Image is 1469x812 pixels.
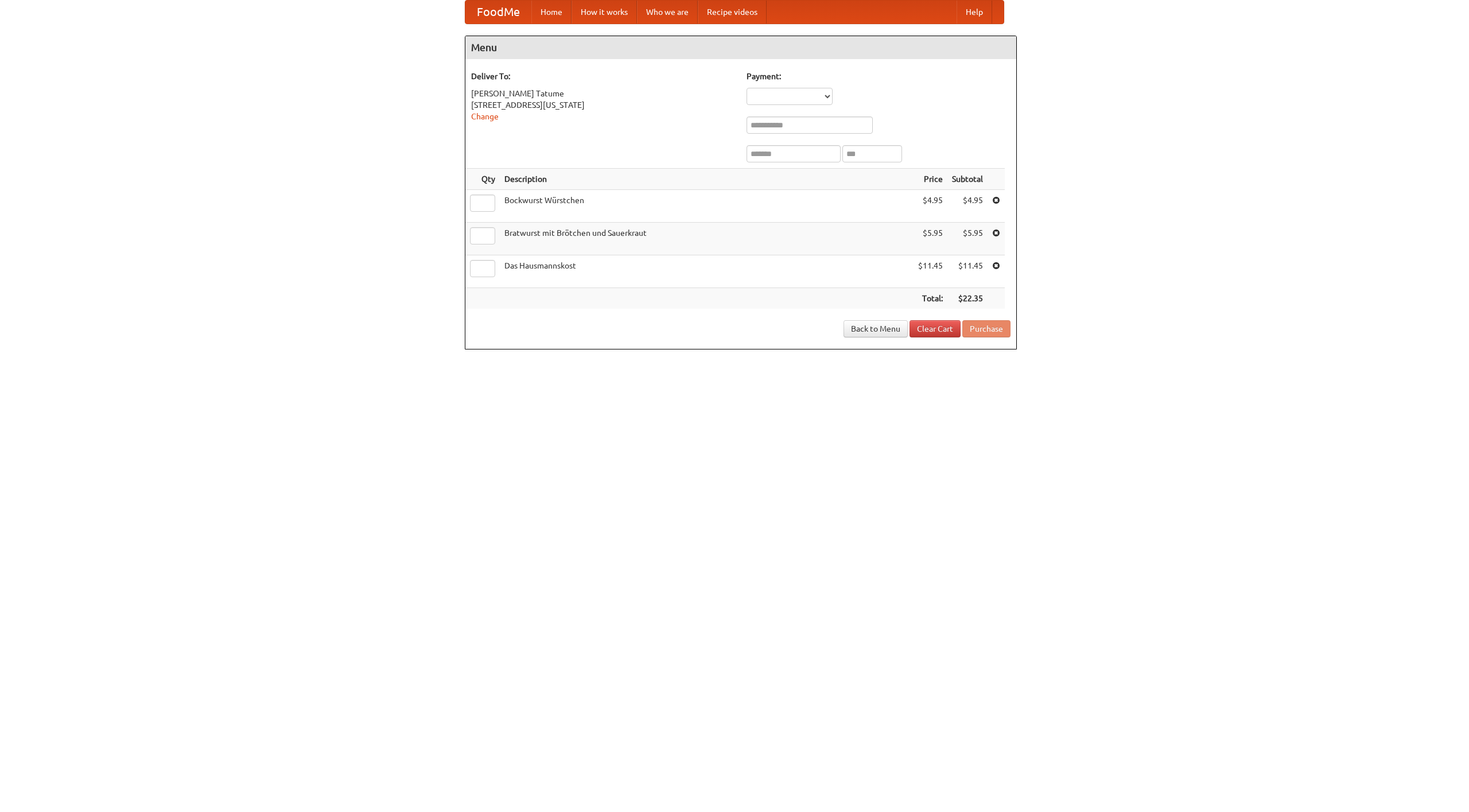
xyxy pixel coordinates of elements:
[531,1,572,24] a: Home
[471,112,499,121] a: Change
[500,223,914,255] td: Bratwurst mit Brötchen und Sauerkraut
[471,99,735,111] div: [STREET_ADDRESS][US_STATE]
[747,71,1011,82] h5: Payment:
[844,320,908,337] a: Back to Menu
[465,36,1016,59] h4: Menu
[914,190,947,223] td: $4.95
[914,169,947,190] th: Price
[947,169,988,190] th: Subtotal
[914,288,947,309] th: Total:
[910,320,961,337] a: Clear Cart
[947,288,988,309] th: $22.35
[465,169,500,190] th: Qty
[471,88,735,99] div: [PERSON_NAME] Tatume
[962,320,1011,337] button: Purchase
[914,223,947,255] td: $5.95
[947,190,988,223] td: $4.95
[957,1,992,24] a: Help
[500,169,914,190] th: Description
[947,255,988,288] td: $11.45
[465,1,531,24] a: FoodMe
[500,255,914,288] td: Das Hausmannskost
[947,223,988,255] td: $5.95
[698,1,767,24] a: Recipe videos
[637,1,698,24] a: Who we are
[500,190,914,223] td: Bockwurst Würstchen
[914,255,947,288] td: $11.45
[572,1,637,24] a: How it works
[471,71,735,82] h5: Deliver To:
